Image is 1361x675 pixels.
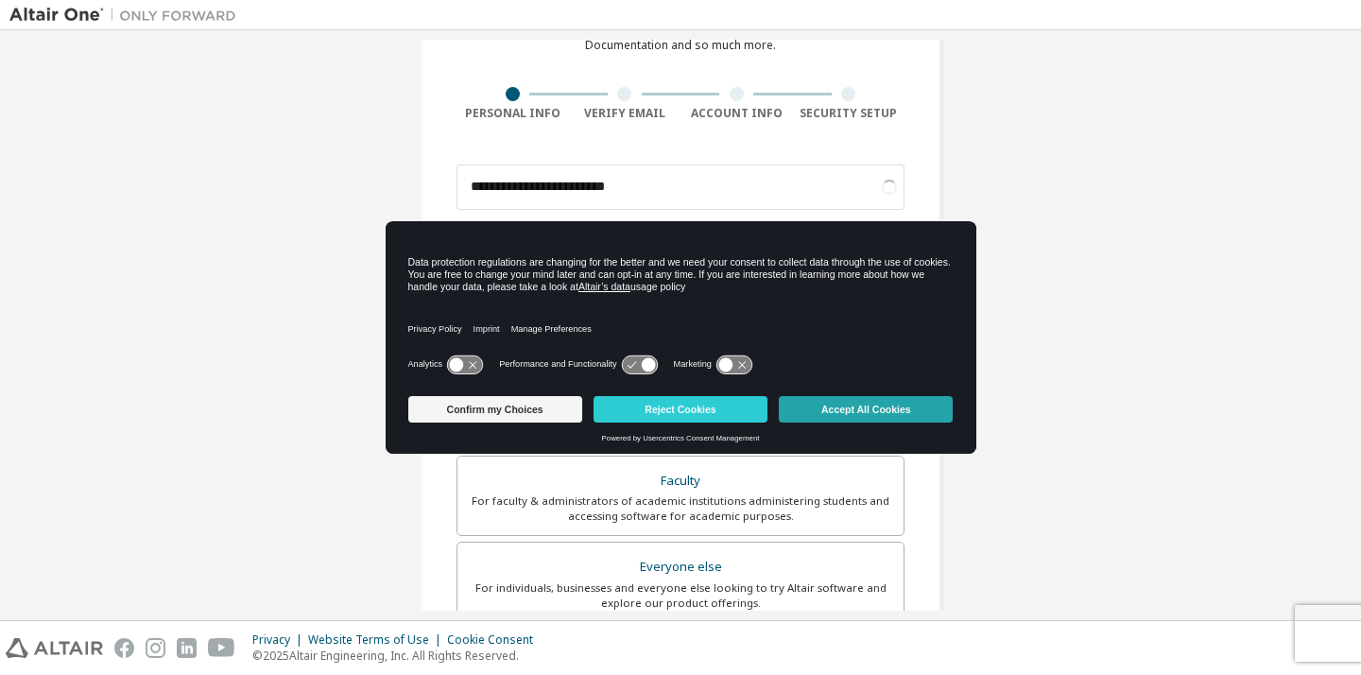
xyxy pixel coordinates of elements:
[469,493,892,524] div: For faculty & administrators of academic institutions administering students and accessing softwa...
[680,106,793,121] div: Account Info
[308,632,447,648] div: Website Terms of Use
[252,648,544,664] p: © 2025 Altair Engineering, Inc. All Rights Reserved.
[469,468,892,494] div: Faculty
[447,632,544,648] div: Cookie Consent
[146,638,165,658] img: instagram.svg
[793,106,905,121] div: Security Setup
[469,580,892,611] div: For individuals, businesses and everyone else looking to try Altair software and explore our prod...
[469,554,892,580] div: Everyone else
[9,6,246,25] img: Altair One
[457,106,569,121] div: Personal Info
[114,638,134,658] img: facebook.svg
[208,638,235,658] img: youtube.svg
[252,632,308,648] div: Privacy
[569,106,681,121] div: Verify Email
[177,638,197,658] img: linkedin.svg
[6,638,103,658] img: altair_logo.svg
